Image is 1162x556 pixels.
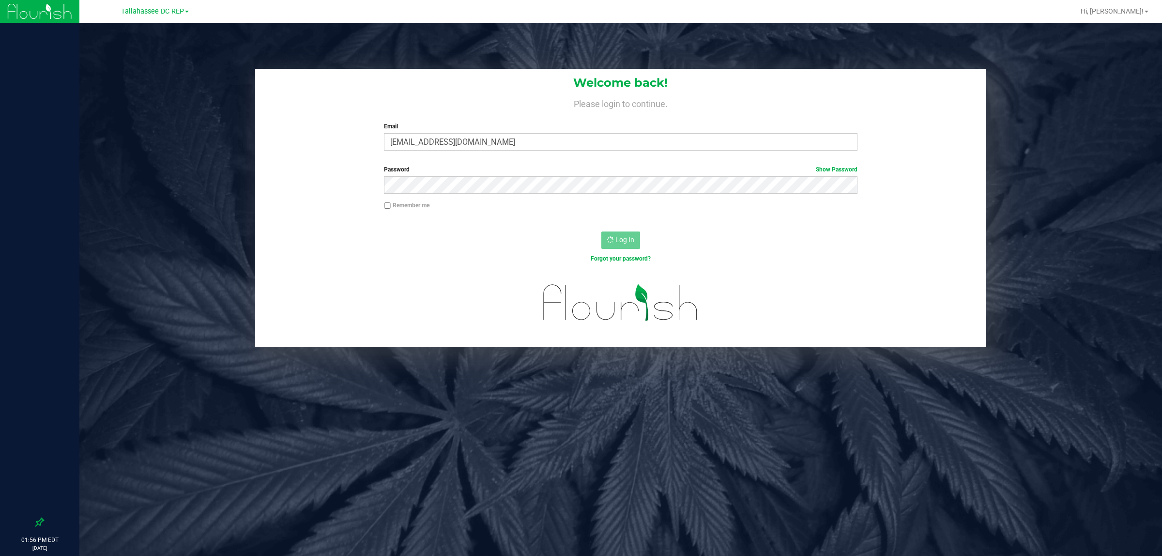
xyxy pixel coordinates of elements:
a: Forgot your password? [591,255,651,262]
p: [DATE] [4,544,75,552]
h4: Please login to continue. [255,97,987,108]
img: flourish_logo.svg [529,273,712,332]
label: Pin the sidebar to full width on large screens [35,517,45,527]
span: Log In [615,236,634,244]
a: Show Password [816,166,857,173]
h1: Welcome back! [255,77,987,89]
p: 01:56 PM EDT [4,536,75,544]
span: Hi, [PERSON_NAME]! [1081,7,1144,15]
button: Log In [601,232,640,249]
label: Remember me [384,201,429,210]
span: Password [384,166,410,173]
span: Tallahassee DC REP [121,7,184,15]
label: Email [384,122,857,131]
input: Remember me [384,202,391,209]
